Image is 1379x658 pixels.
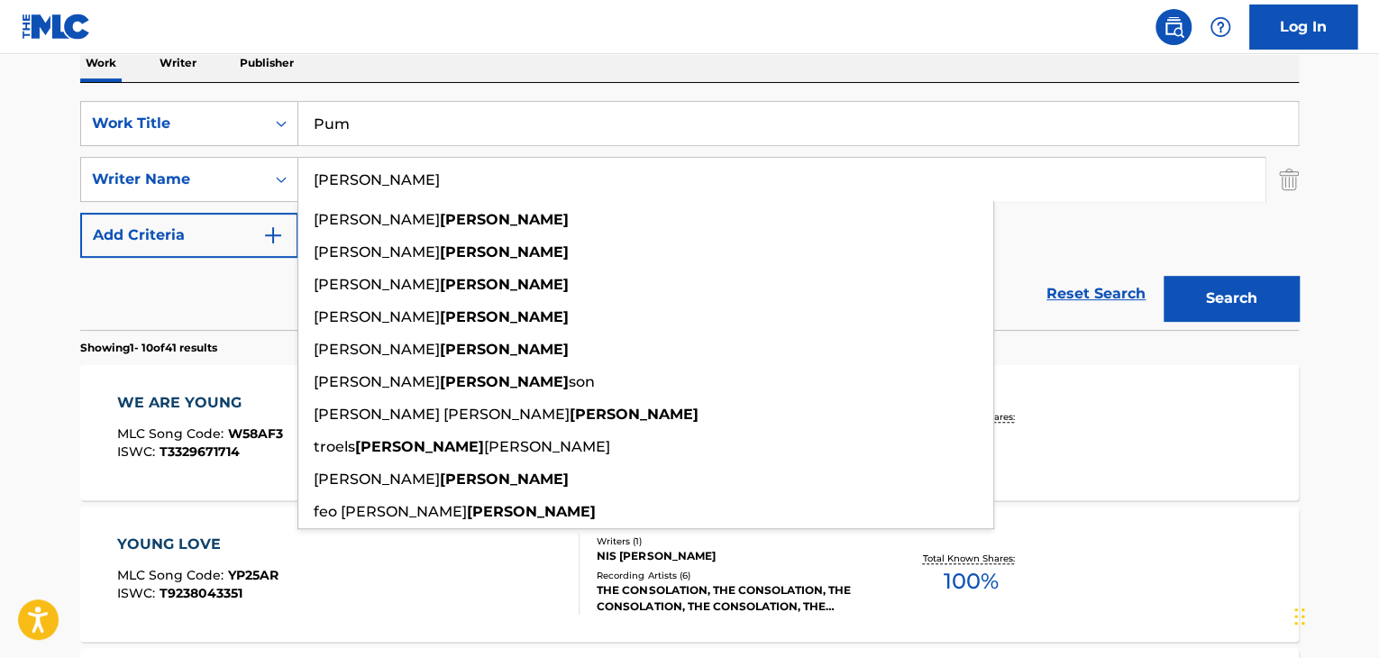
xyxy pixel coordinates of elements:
span: [PERSON_NAME] [314,341,440,358]
strong: [PERSON_NAME] [570,406,699,423]
span: [PERSON_NAME] [314,471,440,488]
div: Writer Name [92,169,254,190]
p: Work [80,44,122,82]
div: Help [1202,9,1238,45]
span: [PERSON_NAME] [PERSON_NAME] [314,406,570,423]
a: WE ARE YOUNGMLC Song Code:W58AF3ISWC:T3329671714Writers (5)[PERSON_NAME], [PERSON_NAME], [PERSON_... [80,365,1299,500]
span: troels [314,438,355,455]
strong: [PERSON_NAME] [440,211,569,228]
strong: [PERSON_NAME] [440,373,569,390]
strong: [PERSON_NAME] [440,471,569,488]
img: MLC Logo [22,14,91,40]
div: Work Title [92,113,254,134]
button: Add Criteria [80,213,298,258]
a: Log In [1249,5,1357,50]
span: [PERSON_NAME] [314,308,440,325]
p: Total Known Shares: [922,552,1018,565]
span: [PERSON_NAME] [314,211,440,228]
p: Showing 1 - 10 of 41 results [80,340,217,356]
img: Delete Criterion [1279,157,1299,202]
strong: [PERSON_NAME] [440,276,569,293]
span: T9238043351 [160,585,242,601]
div: Drag [1294,589,1305,644]
span: MLC Song Code : [117,567,228,583]
span: ISWC : [117,443,160,460]
a: YOUNG LOVEMLC Song Code:YP25ARISWC:T9238043351Writers (1)NIS [PERSON_NAME]Recording Artists (6)TH... [80,507,1299,642]
span: W58AF3 [228,425,283,442]
p: Writer [154,44,202,82]
span: feo [PERSON_NAME] [314,503,467,520]
div: NIS [PERSON_NAME] [597,548,869,564]
span: YP25AR [228,567,279,583]
div: YOUNG LOVE [117,534,279,555]
span: [PERSON_NAME] [314,373,440,390]
div: Writers ( 1 ) [597,535,869,548]
div: THE CONSOLATION, THE CONSOLATION, THE CONSOLATION, THE CONSOLATION, THE CONSOLATION [597,582,869,615]
span: son [569,373,595,390]
strong: [PERSON_NAME] [440,341,569,358]
button: Search [1164,276,1299,321]
img: 9d2ae6d4665cec9f34b9.svg [262,224,284,246]
iframe: Chat Widget [1289,571,1379,658]
a: Reset Search [1037,274,1155,314]
span: [PERSON_NAME] [314,276,440,293]
form: Search Form [80,101,1299,330]
span: [PERSON_NAME] [484,438,610,455]
span: T3329671714 [160,443,240,460]
strong: [PERSON_NAME] [440,308,569,325]
strong: [PERSON_NAME] [355,438,484,455]
img: search [1163,16,1184,38]
p: Publisher [234,44,299,82]
span: ISWC : [117,585,160,601]
div: WE ARE YOUNG [117,392,283,414]
span: 100 % [943,565,998,598]
img: help [1210,16,1231,38]
strong: [PERSON_NAME] [440,243,569,260]
span: MLC Song Code : [117,425,228,442]
span: [PERSON_NAME] [314,243,440,260]
div: Recording Artists ( 6 ) [597,569,869,582]
strong: [PERSON_NAME] [467,503,596,520]
a: Public Search [1155,9,1192,45]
